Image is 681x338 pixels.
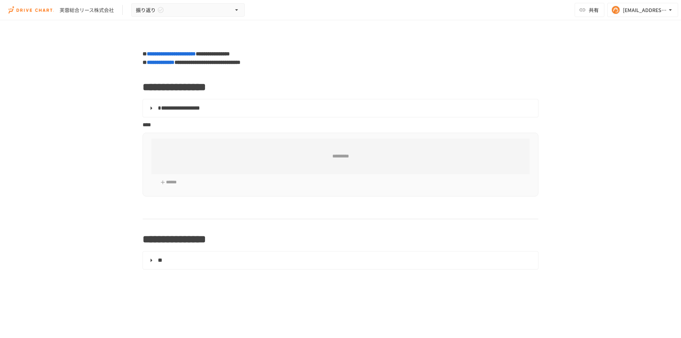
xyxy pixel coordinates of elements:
div: [EMAIL_ADDRESS][DOMAIN_NAME] [623,6,667,15]
div: 芙蓉総合リース株式会社 [60,6,114,14]
button: [EMAIL_ADDRESS][DOMAIN_NAME] [607,3,678,17]
span: 振り返り [136,6,156,15]
button: 共有 [575,3,604,17]
span: 共有 [589,6,599,14]
button: 振り返り [131,3,245,17]
img: i9VDDS9JuLRLX3JIUyK59LcYp6Y9cayLPHs4hOxMB9W [9,4,54,16]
